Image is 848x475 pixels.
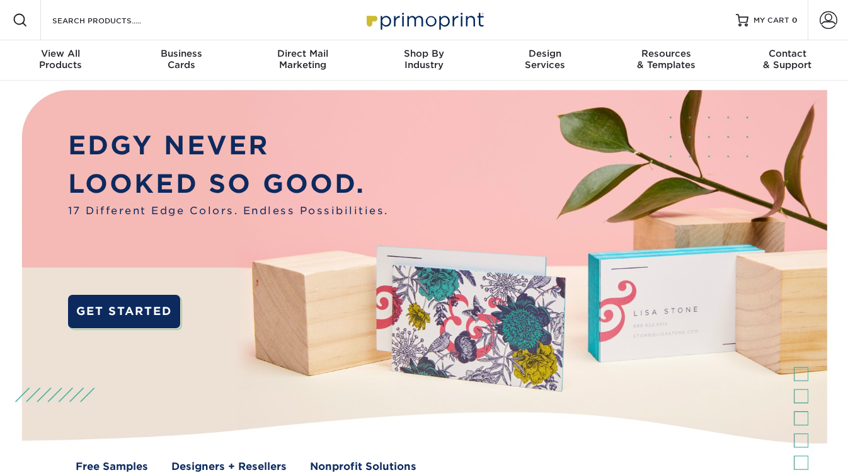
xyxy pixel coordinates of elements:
[484,48,605,59] span: Design
[727,40,848,81] a: Contact& Support
[605,40,726,81] a: Resources& Templates
[243,48,364,59] span: Direct Mail
[68,295,180,328] a: GET STARTED
[121,48,242,71] div: Cards
[364,48,484,71] div: Industry
[243,48,364,71] div: Marketing
[727,48,848,59] span: Contact
[171,459,287,474] a: Designers + Resellers
[243,40,364,81] a: Direct MailMarketing
[484,48,605,71] div: Services
[68,203,389,218] span: 17 Different Edge Colors. Endless Possibilities.
[121,40,242,81] a: BusinessCards
[605,48,726,59] span: Resources
[68,127,389,165] p: EDGY NEVER
[484,40,605,81] a: DesignServices
[121,48,242,59] span: Business
[364,48,484,59] span: Shop By
[364,40,484,81] a: Shop ByIndustry
[792,16,798,25] span: 0
[605,48,726,71] div: & Templates
[310,459,416,474] a: Nonprofit Solutions
[51,13,174,28] input: SEARCH PRODUCTS.....
[68,165,389,203] p: LOOKED SO GOOD.
[76,459,148,474] a: Free Samples
[727,48,848,71] div: & Support
[753,15,789,26] span: MY CART
[361,6,487,33] img: Primoprint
